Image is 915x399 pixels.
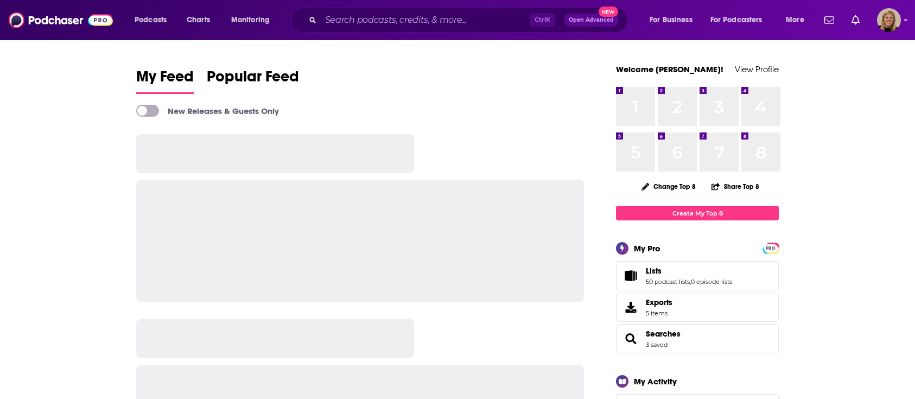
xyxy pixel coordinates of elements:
span: For Business [650,12,692,28]
span: Ctrl K [530,13,555,27]
span: 5 items [646,309,672,317]
a: PRO [764,244,777,252]
span: Podcasts [135,12,167,28]
a: Searches [620,331,641,346]
button: open menu [778,11,818,29]
span: For Podcasters [710,12,762,28]
span: Lists [616,261,779,290]
button: open menu [703,11,778,29]
a: Show notifications dropdown [847,11,864,29]
img: Podchaser - Follow, Share and Rate Podcasts [9,10,113,30]
a: Exports [616,293,779,322]
a: New Releases & Guests Only [136,105,279,117]
span: My Feed [136,67,194,92]
input: Search podcasts, credits, & more... [321,11,530,29]
a: Lists [646,266,732,276]
a: Charts [180,11,217,29]
button: Change Top 8 [635,180,702,193]
a: Popular Feed [207,67,299,94]
span: Logged in as avansolkema [877,8,901,32]
a: My Feed [136,67,194,94]
div: Search podcasts, credits, & more... [301,8,638,33]
img: User Profile [877,8,901,32]
a: 0 episode lists [691,278,732,286]
button: open menu [127,11,181,29]
button: Open AdvancedNew [564,14,619,27]
div: My Pro [634,243,660,254]
span: Exports [620,300,641,315]
span: Monitoring [231,12,270,28]
span: Popular Feed [207,67,299,92]
span: New [599,7,618,17]
a: 3 saved [646,341,668,349]
button: open menu [224,11,284,29]
a: Welcome [PERSON_NAME]! [616,64,723,74]
div: My Activity [634,376,677,387]
span: , [690,278,691,286]
a: Lists [620,268,641,283]
span: Exports [646,297,672,307]
span: Searches [616,324,779,353]
span: Lists [646,266,662,276]
a: View Profile [735,64,779,74]
a: Create My Top 8 [616,206,779,220]
button: open menu [642,11,706,29]
button: Show profile menu [877,8,901,32]
span: Charts [187,12,210,28]
span: More [786,12,804,28]
a: 50 podcast lists [646,278,690,286]
a: Show notifications dropdown [820,11,838,29]
span: Open Advanced [569,17,614,23]
button: Share Top 8 [711,176,760,197]
a: Searches [646,329,681,339]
